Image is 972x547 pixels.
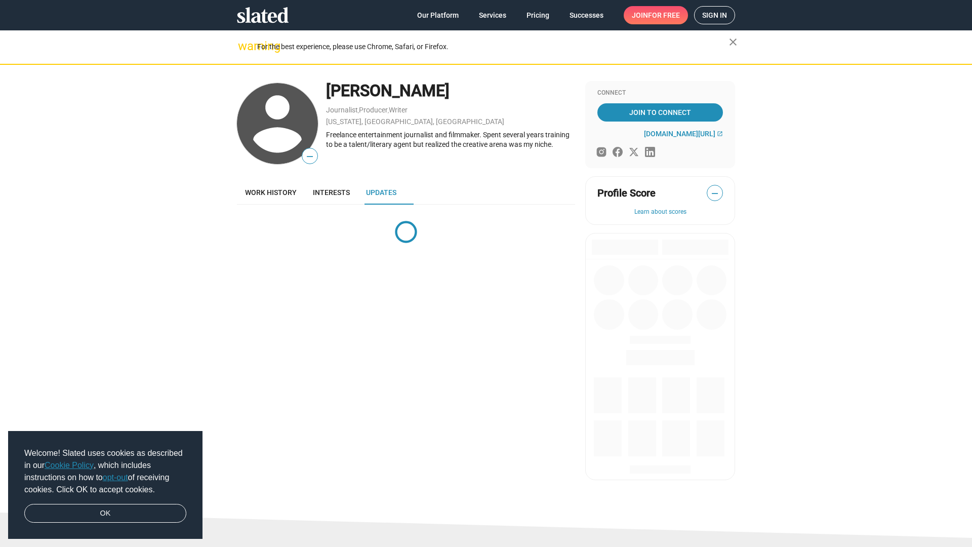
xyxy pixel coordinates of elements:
span: — [707,187,722,200]
span: for free [648,6,680,24]
a: Writer [389,106,408,114]
a: Cookie Policy [45,461,94,470]
a: Services [471,6,514,24]
span: [DOMAIN_NAME][URL] [644,130,715,138]
a: opt-out [103,473,128,482]
a: Pricing [518,6,557,24]
a: Producer [359,106,388,114]
a: [DOMAIN_NAME][URL] [644,130,723,138]
span: Join To Connect [599,103,721,122]
div: Freelance entertainment journalist and filmmaker. Spent several years training to be a talent/lit... [326,130,575,149]
span: Pricing [526,6,549,24]
a: Our Platform [409,6,467,24]
button: Learn about scores [597,208,723,216]
a: Interests [305,180,358,205]
a: Join To Connect [597,103,723,122]
span: Sign in [702,7,727,24]
span: Welcome! Slated uses cookies as described in our , which includes instructions on how to of recei... [24,447,186,496]
span: Interests [313,188,350,197]
span: — [302,150,317,163]
span: , [358,108,359,113]
a: Journalist [326,106,358,114]
mat-icon: warning [238,40,250,52]
mat-icon: close [727,36,739,48]
a: Updates [358,180,404,205]
span: Updates [366,188,396,197]
span: Successes [570,6,603,24]
a: Successes [561,6,612,24]
span: Profile Score [597,186,656,200]
span: Join [632,6,680,24]
a: Sign in [694,6,735,24]
div: Connect [597,89,723,97]
span: Work history [245,188,297,197]
span: Services [479,6,506,24]
a: Joinfor free [624,6,688,24]
a: [US_STATE], [GEOGRAPHIC_DATA], [GEOGRAPHIC_DATA] [326,118,504,126]
div: cookieconsent [8,431,202,539]
a: dismiss cookie message [24,504,186,523]
div: [PERSON_NAME] [326,80,575,102]
div: For the best experience, please use Chrome, Safari, or Firefox. [257,40,729,54]
span: , [388,108,389,113]
a: Work history [237,180,305,205]
span: Our Platform [417,6,459,24]
mat-icon: open_in_new [717,131,723,137]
